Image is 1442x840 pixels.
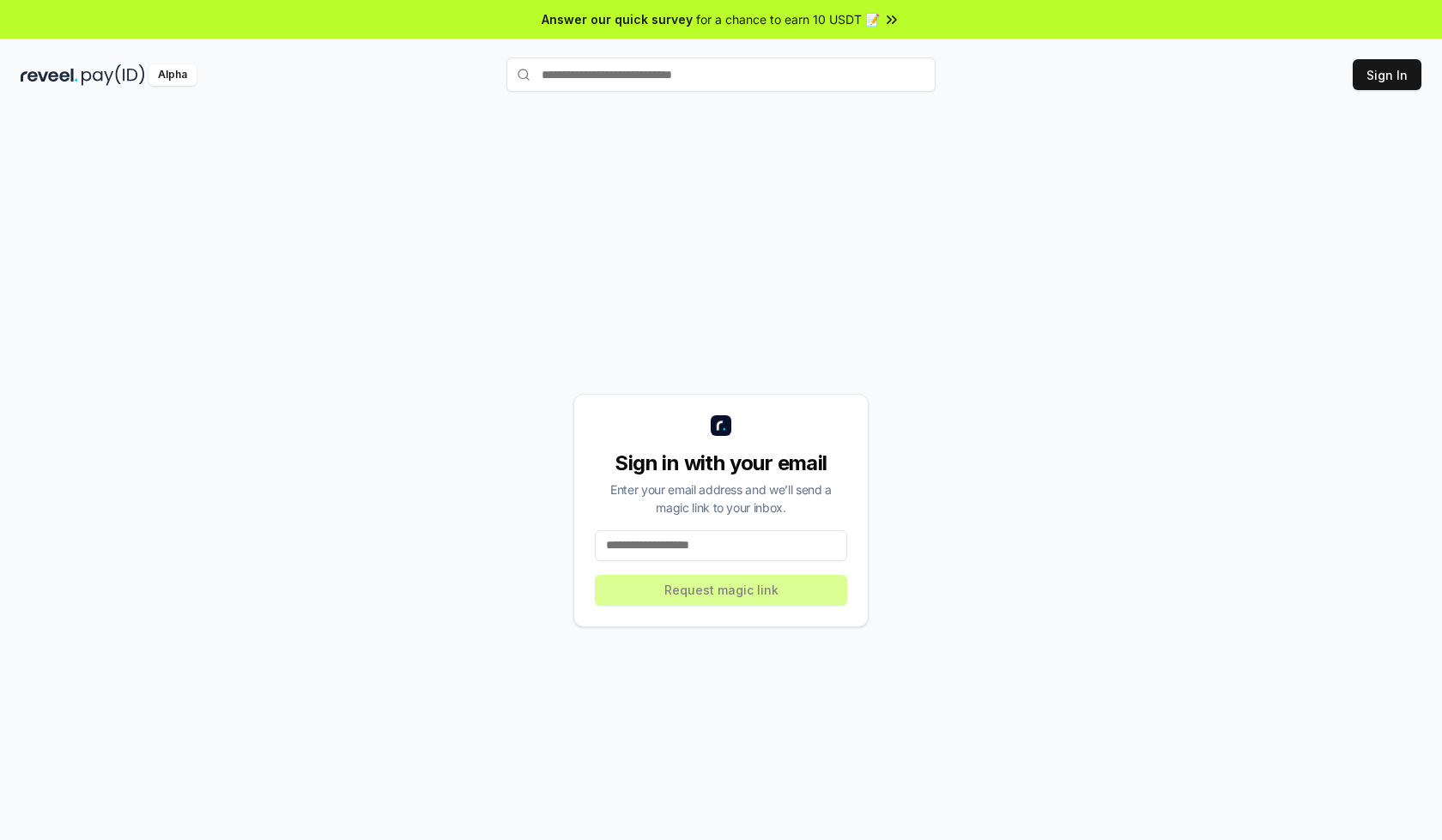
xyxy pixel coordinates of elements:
[711,415,731,436] img: logo_small
[595,480,847,517] div: Enter your email address and we’ll send a magic link to your inbox.
[82,64,145,86] img: pay_id
[696,10,880,28] span: for a chance to earn 10 USDT 📝
[148,64,197,86] div: Alpha
[542,10,693,28] span: Answer our quick survey
[21,64,78,86] img: reveel_dark
[595,450,847,477] div: Sign in with your email
[1353,59,1421,90] button: Sign In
